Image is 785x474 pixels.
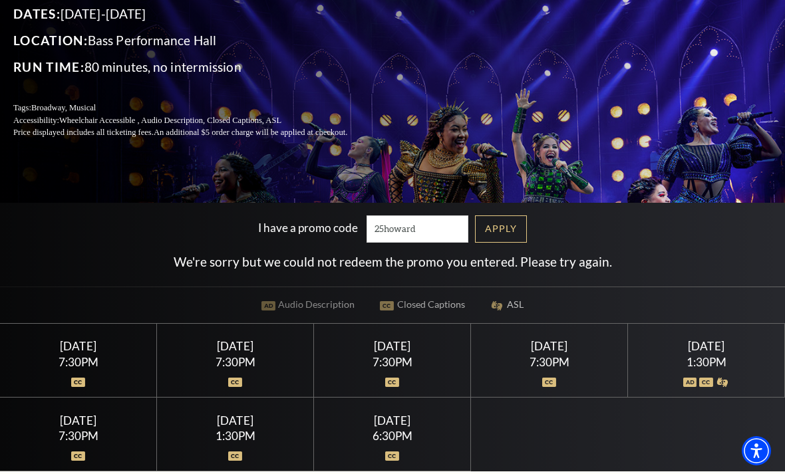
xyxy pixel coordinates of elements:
div: 7:30PM [487,356,612,368]
div: Accessibility Menu [742,436,771,465]
div: [DATE] [16,339,141,353]
span: Run Time: [13,59,84,74]
div: 7:30PM [330,356,455,368]
div: [DATE] [330,339,455,353]
div: [DATE] [330,414,455,427]
p: Tags: [13,102,379,114]
span: Broadway, Musical [31,103,96,112]
span: Wheelchair Accessible , Audio Description, Closed Captions, ASL [59,116,281,125]
div: 7:30PM [16,356,141,368]
div: [DATE] [487,339,612,353]
p: Bass Performance Hall [13,30,379,51]
div: 7:30PM [16,430,141,441]
span: Location: [13,33,88,48]
p: Price displayed includes all ticketing fees. [13,126,379,139]
label: I have a promo code [258,221,358,235]
div: 7:30PM [173,356,298,368]
div: 1:30PM [173,430,298,441]
p: Accessibility: [13,114,379,127]
p: [DATE]-[DATE] [13,3,379,25]
span: Dates: [13,6,61,21]
div: [DATE] [644,339,769,353]
div: [DATE] [173,414,298,427]
p: 80 minutes, no intermission [13,57,379,78]
span: An additional $5 order charge will be applied at checkout. [154,128,347,137]
div: 6:30PM [330,430,455,441]
div: 1:30PM [644,356,769,368]
div: [DATE] [173,339,298,353]
div: [DATE] [16,414,141,427]
a: Apply [475,215,527,243]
